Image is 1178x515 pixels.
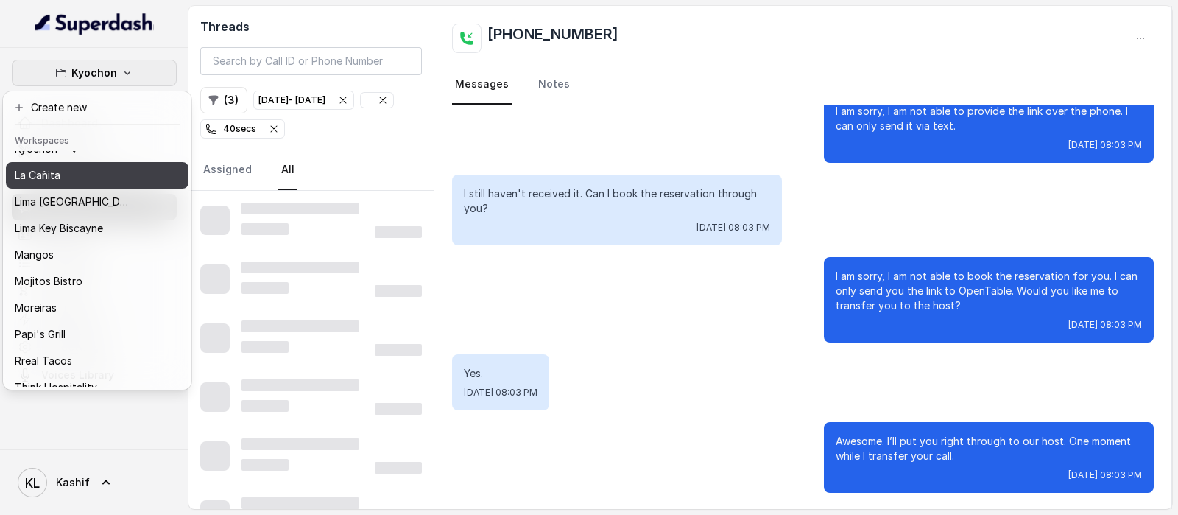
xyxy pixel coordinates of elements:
[15,246,54,264] p: Mangos
[6,127,188,151] header: Workspaces
[15,167,60,184] p: La Cañita
[15,299,57,317] p: Moreiras
[15,379,97,396] p: Think Hospitality
[15,352,72,370] p: Rreal Tacos
[71,64,117,82] p: Kyochon
[15,273,82,290] p: Mojitos Bistro
[3,91,191,390] div: Kyochon
[6,94,188,121] button: Create new
[12,60,177,86] button: Kyochon
[15,326,66,343] p: Papi's Grill
[15,220,103,237] p: Lima Key Biscayne
[15,193,133,211] p: Lima [GEOGRAPHIC_DATA]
